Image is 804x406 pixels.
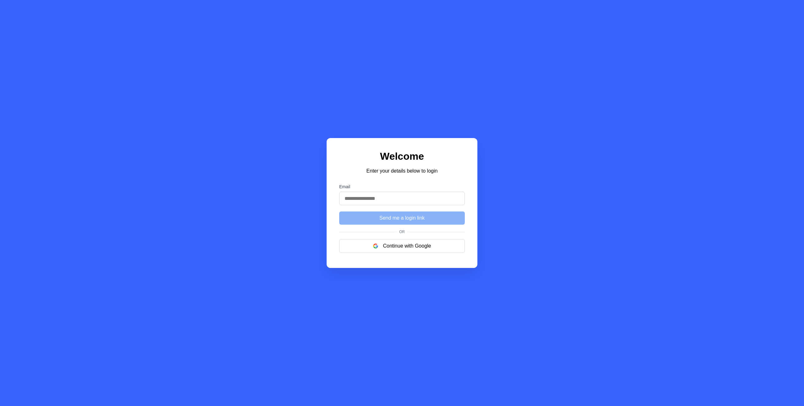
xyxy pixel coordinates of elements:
[339,239,465,253] button: Continue with Google
[339,184,465,189] label: Email
[339,167,465,175] p: Enter your details below to login
[397,230,407,234] span: Or
[373,243,378,248] img: google logo
[339,151,465,162] h1: Welcome
[339,211,465,225] button: Send me a login link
